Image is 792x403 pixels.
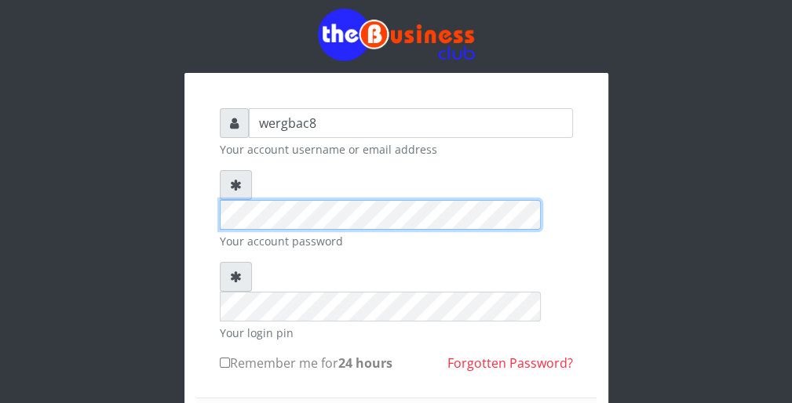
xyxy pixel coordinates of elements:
a: Forgotten Password? [447,354,573,372]
input: Username or email address [249,108,573,138]
input: Remember me for24 hours [220,358,230,368]
label: Remember me for [220,354,392,372]
small: Your account username or email address [220,141,573,158]
b: 24 hours [338,354,392,372]
small: Your login pin [220,325,573,341]
small: Your account password [220,233,573,249]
